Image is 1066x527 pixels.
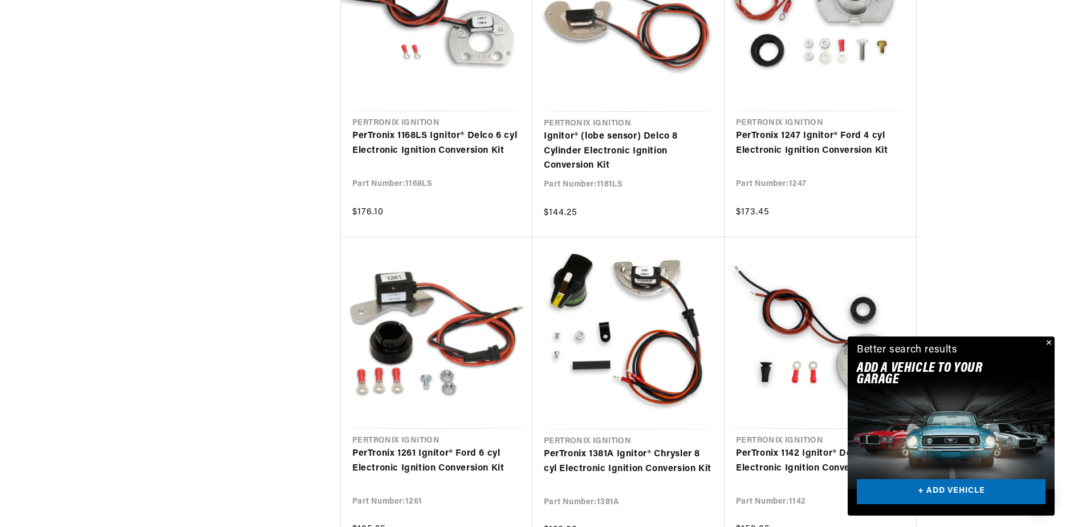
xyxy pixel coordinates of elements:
div: Better search results [857,342,958,359]
a: PerTronix 1168LS Ignitor® Delco 6 cyl Electronic Ignition Conversion Kit [352,129,521,158]
a: PerTronix 1142 Ignitor® Delco 4 cyl Electronic Ignition Conversion Kit [736,447,905,476]
a: Ignitor® (lobe sensor) Delco 8 Cylinder Electronic Ignition Conversion Kit [544,129,713,173]
button: Close [1041,337,1055,350]
h2: Add A VEHICLE to your garage [857,363,1017,386]
a: PerTronix 1261 Ignitor® Ford 6 cyl Electronic Ignition Conversion Kit [352,447,521,476]
a: + ADD VEHICLE [857,479,1045,505]
a: PerTronix 1381A Ignitor® Chrysler 8 cyl Electronic Ignition Conversion Kit [544,447,713,476]
a: PerTronix 1247 Ignitor® Ford 4 cyl Electronic Ignition Conversion Kit [736,129,905,158]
